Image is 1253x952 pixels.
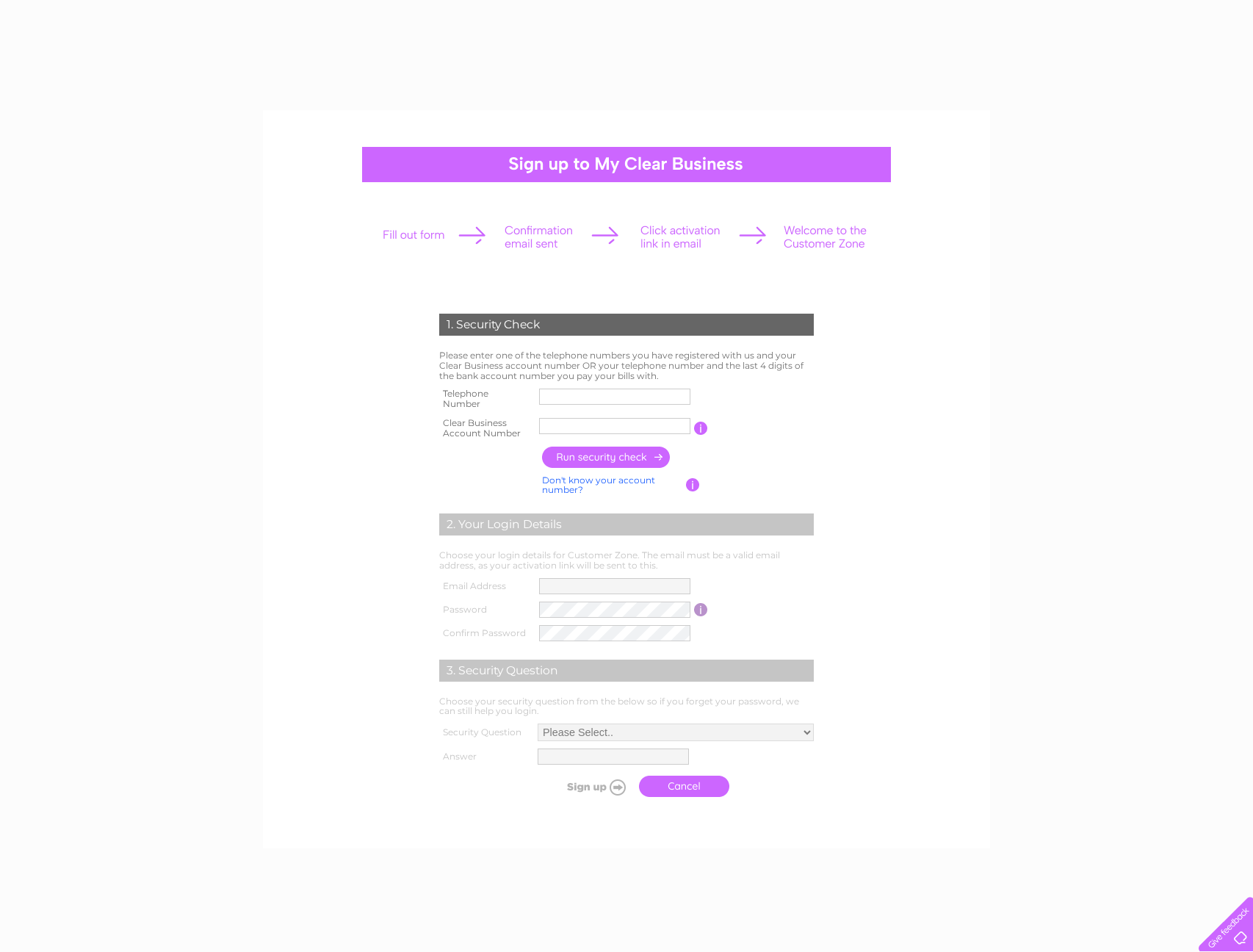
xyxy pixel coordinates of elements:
div: 2. Your Login Details [439,513,814,535]
th: Password [436,598,535,621]
input: Information [694,422,708,435]
div: 1. Security Check [439,314,814,336]
td: Please enter one of the telephone numbers you have registered with us and your Clear Business acc... [436,347,817,384]
td: Choose your security question from the below so if you forget your password, we can still help yo... [436,693,817,721]
th: Confirm Password [436,621,535,645]
input: Submit [541,776,632,797]
input: Information [686,478,700,491]
td: Choose your login details for Customer Zone. The email must be a valid email address, as your act... [436,547,817,574]
a: Cancel [639,776,729,797]
div: 3. Security Question [439,660,814,682]
th: Clear Business Account Number [436,414,535,443]
a: Don't know your account number? [542,475,655,496]
th: Answer [436,745,534,768]
th: Telephone Number [436,384,535,414]
input: Information [694,603,708,616]
th: Security Question [436,720,534,745]
th: Email Address [436,574,535,598]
